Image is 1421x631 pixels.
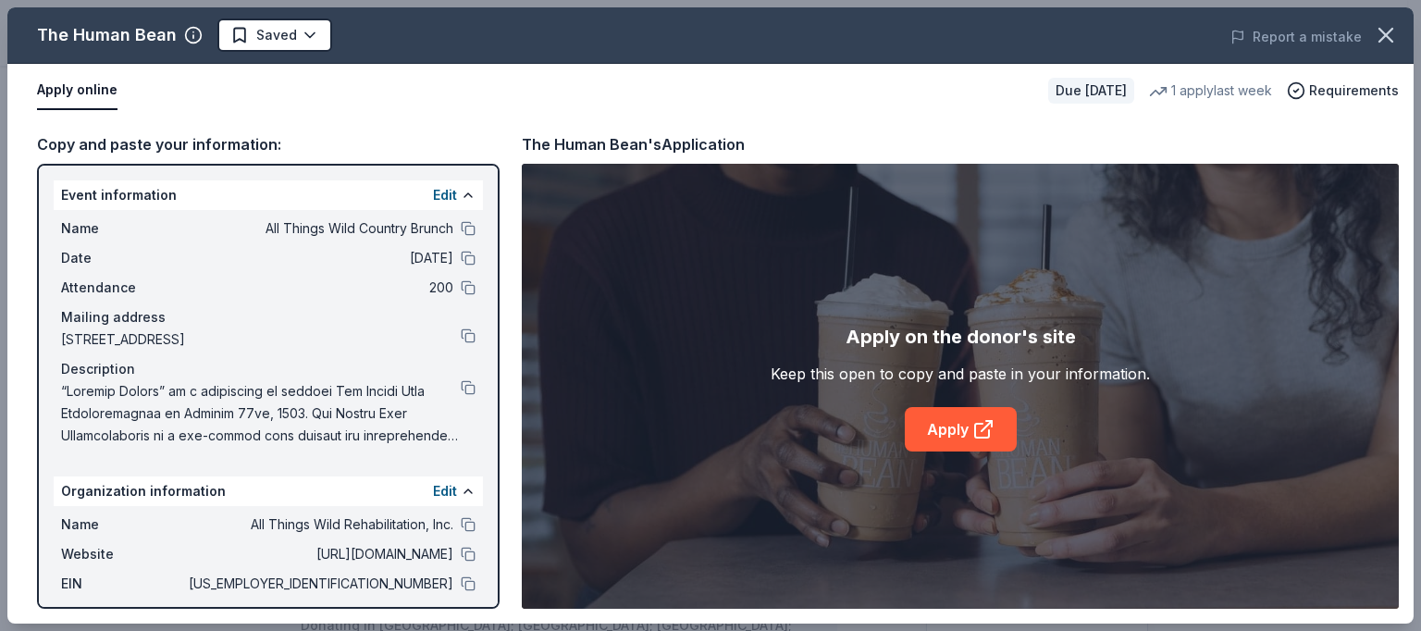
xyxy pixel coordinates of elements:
span: [STREET_ADDRESS] [61,328,461,351]
span: Requirements [1309,80,1399,102]
span: 200 [185,277,453,299]
span: Name [61,217,185,240]
button: Apply online [37,71,117,110]
span: Name [61,513,185,536]
div: Mailing address [61,306,476,328]
span: [URL][DOMAIN_NAME] [185,543,453,565]
span: All Things Wild Country Brunch [185,217,453,240]
div: 1 apply last week [1149,80,1272,102]
div: Mission statement [61,602,476,625]
button: Requirements [1287,80,1399,102]
span: [DATE] [185,247,453,269]
span: “Loremip Dolors” am c adipiscing el seddoei Tem Incidi Utla Etdoloremagnaa en Adminim 77ve, 1503.... [61,380,461,447]
div: Keep this open to copy and paste in your information. [771,363,1150,385]
span: Website [61,543,185,565]
div: Organization information [54,476,483,506]
span: Date [61,247,185,269]
span: All Things Wild Rehabilitation, Inc. [185,513,453,536]
button: Edit [433,184,457,206]
div: Event information [54,180,483,210]
button: Report a mistake [1230,26,1362,48]
a: Apply [905,407,1017,452]
span: [US_EMPLOYER_IDENTIFICATION_NUMBER] [185,573,453,595]
button: Edit [433,480,457,502]
div: Copy and paste your information: [37,132,500,156]
span: Saved [256,24,297,46]
div: Due [DATE] [1048,78,1134,104]
div: Description [61,358,476,380]
div: Apply on the donor's site [846,322,1076,352]
div: The Human Bean [37,20,177,50]
span: Attendance [61,277,185,299]
button: Saved [217,19,332,52]
span: EIN [61,573,185,595]
div: The Human Bean's Application [522,132,745,156]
